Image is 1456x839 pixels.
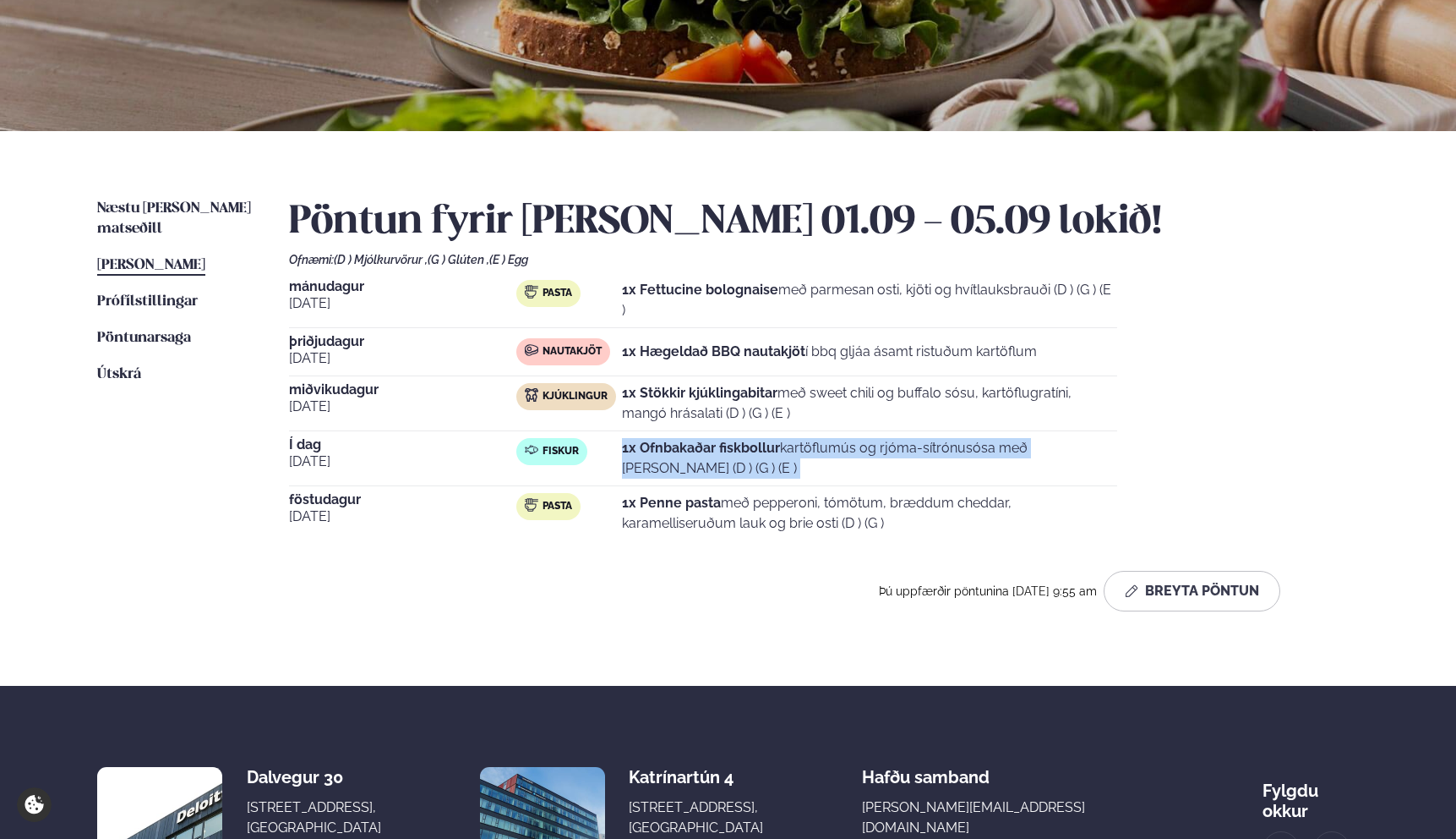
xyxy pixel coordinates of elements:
div: [STREET_ADDRESS], [GEOGRAPHIC_DATA] [247,798,381,838]
a: Næstu [PERSON_NAME] matseðill [97,199,255,239]
img: pasta.svg [525,498,538,512]
button: Breyta Pöntun [1104,571,1280,611]
span: (D ) Mjólkurvörur , [334,253,428,266]
div: Katrínartún 4 [629,767,763,787]
h2: Pöntun fyrir [PERSON_NAME] 01.09 - 05.09 lokið! [289,199,1359,246]
p: með parmesan osti, kjöti og hvítlauksbrauði (D ) (G ) (E ) [622,280,1117,321]
a: [PERSON_NAME] [97,255,205,276]
div: Ofnæmi: [289,253,1359,266]
strong: 1x Fettucine bolognaise [622,282,778,298]
span: Pasta [543,287,572,300]
p: í bbq gljáa ásamt ristuðum kartöflum [622,342,1037,362]
img: chicken.svg [525,388,538,402]
div: [STREET_ADDRESS], [GEOGRAPHIC_DATA] [629,798,763,838]
span: Hafðu samband [862,754,990,787]
strong: 1x Hægeldað BBQ nautakjöt [622,343,805,359]
span: Prófílstillingar [97,294,198,309]
strong: 1x Ofnbakaðar fiskbollur [622,440,780,456]
span: Pasta [543,500,572,513]
span: föstudagur [289,493,516,507]
span: miðvikudagur [289,383,516,397]
strong: 1x Stökkir kjúklingabitar [622,385,777,401]
span: [DATE] [289,348,516,369]
span: þriðjudagur [289,335,516,348]
span: [PERSON_NAME] [97,258,205,272]
img: pasta.svg [525,285,538,299]
p: kartöflumús og rjóma-sítrónusósa með [PERSON_NAME] (D ) (G ) (E ) [622,438,1117,479]
a: Útskrá [97,365,141,385]
span: Þú uppfærðir pöntunina [DATE] 9:55 am [879,584,1097,598]
span: (E ) Egg [489,253,528,266]
span: Kjúklingur [543,390,608,403]
span: [DATE] [289,452,516,472]
span: Útskrá [97,367,141,381]
span: mánudagur [289,280,516,293]
strong: 1x Penne pasta [622,495,721,511]
div: Fylgdu okkur [1262,767,1359,821]
div: Dalvegur 30 [247,767,381,787]
span: Í dag [289,438,516,452]
a: Pöntunarsaga [97,328,191,348]
span: Pöntunarsaga [97,331,191,345]
p: með pepperoni, tómötum, bræddum cheddar, karamelliseruðum lauk og brie osti (D ) (G ) [622,493,1117,534]
span: Fiskur [543,445,579,458]
span: [DATE] [289,507,516,527]
span: Næstu [PERSON_NAME] matseðill [97,201,251,236]
span: (G ) Glúten , [428,253,489,266]
span: Nautakjöt [543,345,602,359]
a: Cookie settings [17,787,52,822]
span: [DATE] [289,293,516,314]
p: með sweet chili og buffalo sósu, kartöflugratíni, mangó hrásalati (D ) (G ) (E ) [622,383,1117,424]
a: Prófílstillingar [97,292,198,312]
img: beef.svg [525,343,538,357]
img: fish.svg [525,443,538,457]
span: [DATE] [289,397,516,417]
a: [PERSON_NAME][EMAIL_ADDRESS][DOMAIN_NAME] [862,798,1164,838]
